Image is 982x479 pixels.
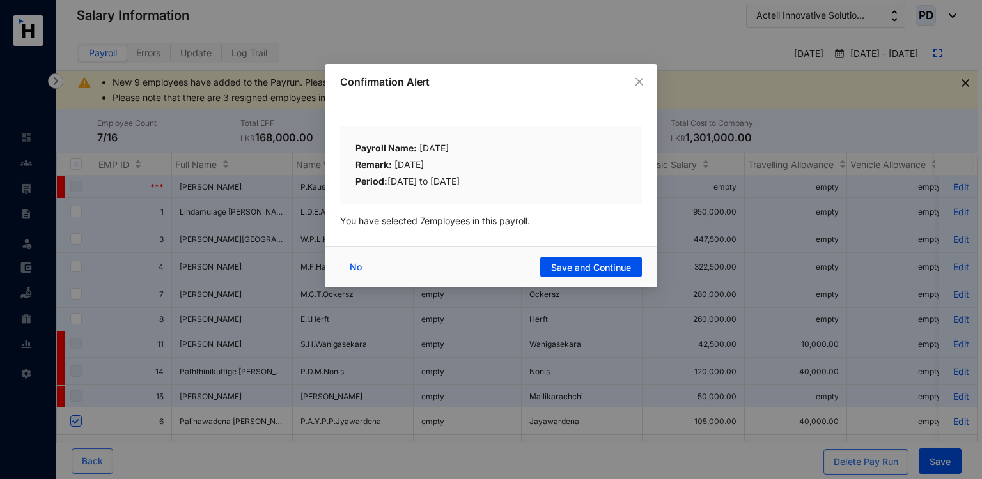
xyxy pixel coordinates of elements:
div: [DATE] [355,158,627,174]
div: [DATE] [355,141,627,158]
button: Close [632,75,646,89]
b: Payroll Name: [355,142,417,153]
button: Save and Continue [540,257,642,277]
b: Period: [355,176,387,186]
b: Remark: [355,159,392,170]
span: You have selected 7 employees in this payroll. [340,215,530,226]
span: close [634,77,644,87]
span: Save and Continue [551,261,631,274]
div: [DATE] to [DATE] [355,174,627,188]
span: No [350,260,362,274]
p: Confirmation Alert [340,74,642,89]
button: No [340,257,375,277]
